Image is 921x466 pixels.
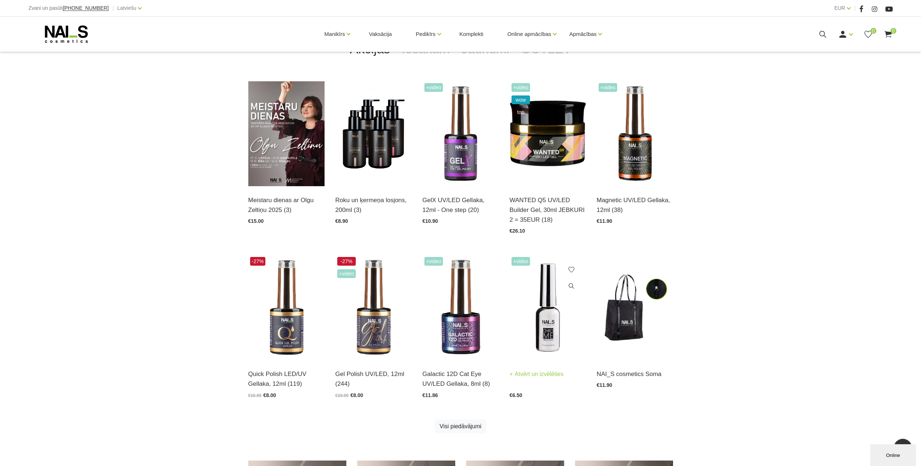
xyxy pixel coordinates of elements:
[263,392,276,398] span: €8.00
[597,81,673,186] img: Ilgnoturīga gellaka, kas sastāv no metāla mikrodaļiņām, kuras īpaša magnēta ietekmē var pārvērst ...
[871,28,876,34] span: 0
[248,195,325,215] a: Meistaru dienas ar Olgu Zeltiņu 2025 (3)
[248,393,262,398] span: €10.90
[597,382,612,388] span: €11.90
[335,393,349,398] span: €10.90
[335,218,348,224] span: €8.90
[569,20,596,49] a: Apmācības
[510,255,586,360] img: Paredzēta hromēta jeb spoguļspīduma efekta veidošanai uz pilnas naga plātnes vai atsevišķiem diza...
[884,30,893,39] a: 0
[423,195,499,215] a: GelX UV/LED Gellaka, 12ml - One step (20)
[335,81,412,186] img: BAROJOŠS roku un ķermeņa LOSJONSBALI COCONUT barojošs roku un ķermeņa losjons paredzēts jebkura t...
[507,20,551,49] a: Online apmācības
[117,4,136,12] a: Latviešu
[510,392,522,398] span: €6.50
[325,20,345,49] a: Manikīrs
[891,28,896,34] span: 0
[854,4,856,13] span: |
[597,218,612,224] span: €11.90
[416,20,435,49] a: Pedikīrs
[597,195,673,215] a: Magnetic UV/LED Gellaka, 12ml (38)
[337,269,356,278] span: +Video
[512,83,530,92] span: +Video
[423,81,499,186] img: Trīs vienā - bāze, tonis, tops (trausliem nagiem vēlams papildus lietot bāzi). Ilgnoturīga un int...
[454,17,489,52] a: Komplekti
[350,392,363,398] span: €8.00
[864,30,873,39] a: 0
[510,369,564,379] a: Atvērt un izvēlēties
[512,108,530,116] span: top
[599,83,618,92] span: +Video
[424,83,443,92] span: +Video
[870,443,917,466] iframe: chat widget
[424,257,443,266] span: +Video
[112,4,114,13] span: |
[28,4,109,13] div: Zvani un pasūti
[248,369,325,389] a: Quick Polish LED/UV Gellaka, 12ml (119)
[335,255,412,360] img: Ilgnoturīga, intensīvi pigmentēta gellaka. Viegli klājas, lieliski žūst, nesaraujas, neatkāpjas n...
[250,257,266,266] span: -27%
[423,369,499,389] a: Galactic 12D Cat Eye UV/LED Gellaka, 8ml (8)
[834,4,845,12] a: EUR
[423,392,438,398] span: €11.86
[248,81,325,186] img: ✨ Meistaru dienas ar Olgu Zeltiņu 2025 ✨RUDENS / Seminārs manikīra meistariemLiepāja – 7. okt., v...
[510,228,525,234] span: €26.10
[337,257,356,266] span: -27%
[510,81,586,186] img: Gels WANTED NAILS cosmetics tehniķu komanda ir radījusi gelu, kas ilgi jau ir katra meistara mekl...
[423,255,499,360] img: Daudzdimensionāla magnētiskā gellaka, kas satur smalkas, atstarojošas hroma daļiņas. Ar īpaša mag...
[435,420,486,433] a: Visi piedāvājumi
[363,17,398,52] a: Vaksācija
[597,369,673,379] a: NAI_S cosmetics Soma
[335,369,412,389] a: Gel Polish UV/LED, 12ml (244)
[423,218,438,224] span: €10.90
[512,95,530,104] span: wow
[335,195,412,215] a: Roku un ķermeņa losjons, 200ml (3)
[248,218,264,224] span: €15.00
[597,255,673,360] img: Ērta, eleganta, izturīga soma ar NAI_S cosmetics logo.Izmērs: 38 x 46 x 14 cm...
[510,195,586,225] a: WANTED Q5 UV/LED Builder Gel, 30ml JEBKURI 2 = 35EUR (18)
[248,255,325,360] img: Ātri, ērti un vienkārši!Intensīvi pigmentēta gellaka, kas perfekti klājas arī vienā slānī, tādā v...
[512,257,530,266] span: +Video
[63,5,109,11] a: [PHONE_NUMBER]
